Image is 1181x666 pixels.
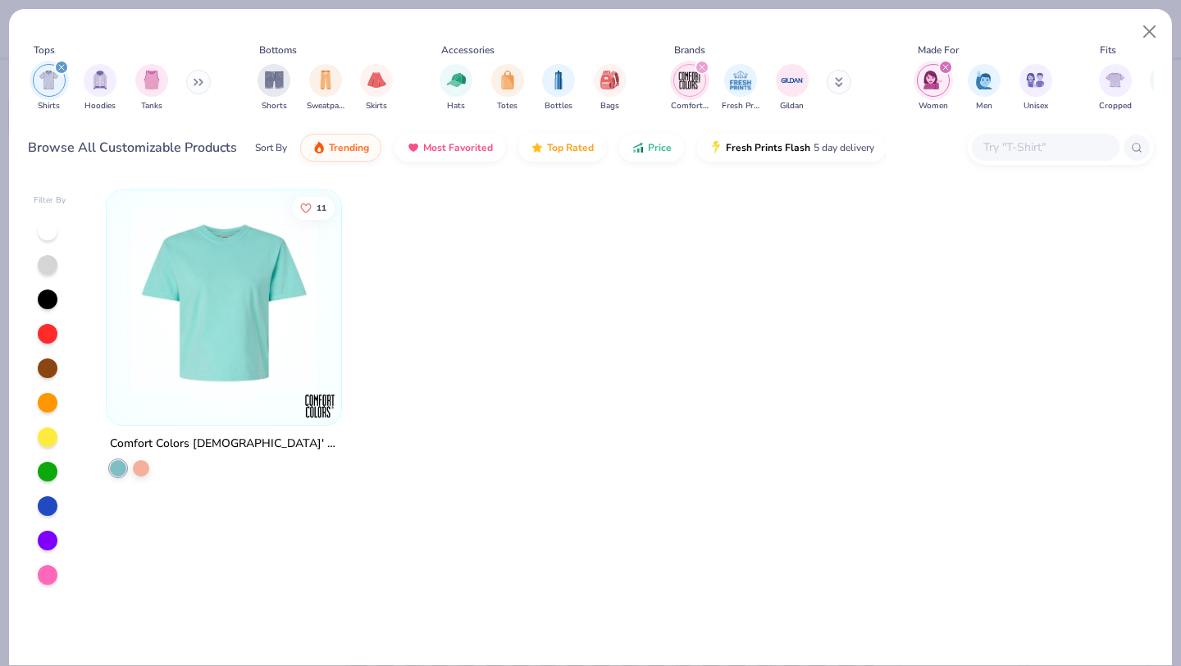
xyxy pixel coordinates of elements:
img: Totes Image [499,71,517,89]
div: filter for Cropped [1099,64,1132,112]
span: Sweatpants [307,100,344,112]
img: Unisex Image [1026,71,1045,89]
span: Women [919,100,948,112]
div: Filter By [34,194,66,207]
button: filter button [360,64,393,112]
img: Hats Image [447,71,466,89]
img: Comfort Colors logo [303,390,336,422]
div: filter for Men [968,64,1001,112]
div: Brands [674,43,705,57]
img: Fresh Prints Image [728,68,753,93]
img: Women Image [923,71,942,89]
img: de600898-41c6-42df-8174-d2c048912e38 [123,207,325,392]
span: Hoodies [84,100,116,112]
span: Totes [497,100,518,112]
img: Hoodies Image [91,71,109,89]
img: Shirts Image [39,71,58,89]
img: Comfort Colors Image [677,68,702,93]
img: most_fav.gif [407,141,420,154]
img: Shorts Image [265,71,284,89]
div: filter for Skirts [360,64,393,112]
button: filter button [135,64,168,112]
button: filter button [440,64,472,112]
div: Comfort Colors [DEMOGRAPHIC_DATA]' Heavyweight Cropped T-Shirt [110,434,338,454]
span: Bags [600,100,619,112]
span: Cropped [1099,100,1132,112]
button: filter button [1019,64,1052,112]
span: 5 day delivery [814,139,874,157]
div: Made For [918,43,959,57]
button: Trending [300,134,381,162]
div: filter for Tanks [135,64,168,112]
div: filter for Bottles [542,64,575,112]
div: filter for Gildan [776,64,809,112]
span: Tanks [141,100,162,112]
img: trending.gif [312,141,326,154]
div: Bottoms [259,43,297,57]
img: Bottles Image [549,71,568,89]
img: Skirts Image [367,71,386,89]
div: filter for Bags [594,64,627,112]
button: filter button [917,64,950,112]
button: filter button [722,64,759,112]
div: Sort By [255,140,287,155]
img: Bags Image [600,71,618,89]
button: Top Rated [518,134,606,162]
div: Browse All Customizable Products [28,138,237,157]
img: flash.gif [709,141,723,154]
button: Most Favorited [394,134,505,162]
span: Men [976,100,992,112]
button: Price [619,134,684,162]
span: Skirts [366,100,387,112]
button: filter button [33,64,66,112]
div: filter for Shorts [258,64,290,112]
button: filter button [307,64,344,112]
div: filter for Unisex [1019,64,1052,112]
span: Bottles [545,100,572,112]
button: filter button [84,64,116,112]
span: Gildan [780,100,804,112]
button: filter button [776,64,809,112]
span: 11 [317,203,327,212]
div: Tops [34,43,55,57]
span: Shirts [38,100,60,112]
img: TopRated.gif [531,141,544,154]
img: Cropped Image [1106,71,1124,89]
span: Fresh Prints [722,100,759,112]
button: Close [1134,16,1165,48]
button: filter button [594,64,627,112]
img: Men Image [975,71,993,89]
span: Most Favorited [423,141,493,154]
div: filter for Shirts [33,64,66,112]
span: Hats [447,100,465,112]
button: filter button [491,64,524,112]
span: Fresh Prints Flash [726,141,810,154]
span: Price [648,141,672,154]
div: filter for Sweatpants [307,64,344,112]
span: Top Rated [547,141,594,154]
div: filter for Hoodies [84,64,116,112]
input: Try "T-Shirt" [982,138,1108,157]
button: filter button [671,64,709,112]
button: filter button [1099,64,1132,112]
span: Unisex [1024,100,1048,112]
button: filter button [968,64,1001,112]
div: filter for Totes [491,64,524,112]
span: Trending [329,141,369,154]
button: filter button [542,64,575,112]
div: filter for Comfort Colors [671,64,709,112]
img: Gildan Image [780,68,805,93]
button: Like [293,196,335,219]
button: Fresh Prints Flash5 day delivery [697,134,887,162]
div: Accessories [441,43,495,57]
div: filter for Hats [440,64,472,112]
div: Fits [1100,43,1116,57]
span: Shorts [262,100,287,112]
img: Tanks Image [143,71,161,89]
button: filter button [258,64,290,112]
div: filter for Fresh Prints [722,64,759,112]
div: filter for Women [917,64,950,112]
img: Sweatpants Image [317,71,335,89]
span: Comfort Colors [671,100,709,112]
